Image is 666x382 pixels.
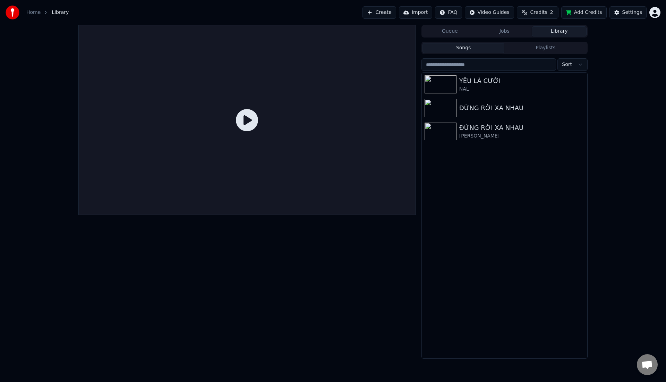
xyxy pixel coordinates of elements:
[52,9,69,16] span: Library
[459,103,584,113] div: ĐỪNG RỜI XA NHAU
[637,354,658,375] a: Open chat
[422,43,505,53] button: Songs
[477,26,532,36] button: Jobs
[459,86,584,93] div: NAL
[609,6,647,19] button: Settings
[561,6,607,19] button: Add Credits
[550,9,553,16] span: 2
[435,6,462,19] button: FAQ
[517,6,558,19] button: Credits2
[504,43,587,53] button: Playlists
[399,6,432,19] button: Import
[26,9,69,16] nav: breadcrumb
[6,6,19,19] img: youka
[362,6,396,19] button: Create
[459,123,584,133] div: ĐỪNG RỜI XA NHAU
[562,61,572,68] span: Sort
[422,26,477,36] button: Queue
[459,76,584,86] div: YÊU LÀ CƯỚI
[465,6,514,19] button: Video Guides
[26,9,41,16] a: Home
[532,26,587,36] button: Library
[459,133,584,140] div: [PERSON_NAME]
[622,9,642,16] div: Settings
[530,9,547,16] span: Credits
